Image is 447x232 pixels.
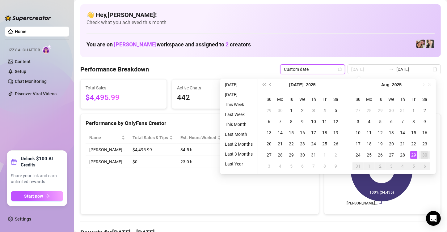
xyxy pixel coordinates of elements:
td: 2025-07-01 [286,105,297,116]
td: 2025-08-01 [319,149,330,161]
span: Name [89,134,120,141]
div: Est. Hours Worked [180,134,216,141]
div: 8 [321,162,328,170]
div: 26 [332,140,339,148]
button: Previous month (PageUp) [267,79,274,91]
div: 8 [288,118,295,125]
td: 2025-07-29 [375,105,386,116]
td: 2025-08-29 [408,149,419,161]
td: 2025-07-25 [319,138,330,149]
td: 2025-08-09 [330,161,341,172]
div: 19 [332,129,339,136]
div: 14 [276,129,284,136]
td: 23.0 h [177,156,225,168]
li: Last Month [222,131,255,138]
div: 10 [354,129,362,136]
div: 17 [310,129,317,136]
div: 7 [310,162,317,170]
li: Last Week [222,111,255,118]
td: 2025-07-16 [297,127,308,138]
div: 20 [265,140,273,148]
td: 2025-07-13 [264,127,275,138]
td: 2025-09-01 [364,161,375,172]
td: 2025-08-03 [352,116,364,127]
td: 2025-08-26 [375,149,386,161]
div: 26 [377,151,384,159]
span: arrow-right [46,194,50,198]
div: 30 [421,151,428,159]
input: End date [396,66,432,73]
td: 2025-06-29 [264,105,275,116]
div: 18 [365,140,373,148]
td: 2025-07-31 [308,149,319,161]
td: 2025-07-17 [308,127,319,138]
td: 2025-06-30 [275,105,286,116]
div: 9 [299,118,306,125]
div: 3 [265,162,273,170]
td: 2025-07-31 [397,105,408,116]
div: 14 [399,129,406,136]
div: 24 [310,140,317,148]
span: to [389,67,394,72]
li: This Month [222,121,255,128]
a: Home [15,29,27,34]
td: 2025-07-27 [264,149,275,161]
td: 2025-08-24 [352,149,364,161]
td: $0 [129,156,177,168]
li: [DATE] [222,91,255,98]
div: 4 [276,162,284,170]
div: 1 [365,162,373,170]
li: This Week [222,101,255,108]
button: Choose a year [392,79,402,91]
img: logo-BBDzfeDw.svg [5,15,51,21]
div: 2 [377,162,384,170]
div: 30 [299,151,306,159]
td: 2025-08-09 [419,116,430,127]
td: 2025-07-22 [286,138,297,149]
div: 16 [421,129,428,136]
span: Active Chats [177,84,253,91]
div: 21 [399,140,406,148]
div: 7 [399,118,406,125]
td: 2025-08-27 [386,149,397,161]
td: 2025-08-08 [319,161,330,172]
div: 30 [276,107,284,114]
div: 22 [288,140,295,148]
img: Christina [426,40,434,48]
td: 2025-09-06 [419,161,430,172]
div: 8 [410,118,417,125]
div: 20 [388,140,395,148]
th: Su [264,94,275,105]
div: 23 [299,140,306,148]
div: 6 [388,118,395,125]
text: [PERSON_NAME]… [347,201,377,206]
div: 29 [410,151,417,159]
td: 2025-08-25 [364,149,375,161]
span: 442 [177,92,253,104]
div: 25 [365,151,373,159]
span: Izzy AI Chatter [9,47,40,53]
div: 31 [354,162,362,170]
td: 2025-07-26 [330,138,341,149]
span: 2 [226,41,229,48]
td: 2025-08-28 [397,149,408,161]
td: 2025-08-16 [419,127,430,138]
td: 2025-08-11 [364,127,375,138]
li: Last Year [222,160,255,168]
li: Last 2 Months [222,140,255,148]
a: Setup [15,69,26,74]
div: 11 [365,129,373,136]
div: 23 [421,140,428,148]
div: 5 [288,162,295,170]
td: 2025-07-05 [330,105,341,116]
td: 2025-08-22 [408,138,419,149]
div: 31 [310,151,317,159]
div: 28 [399,151,406,159]
div: 3 [354,118,362,125]
td: 2025-08-02 [330,149,341,161]
img: Christina [416,40,425,48]
a: Content [15,59,31,64]
th: Fr [408,94,419,105]
span: calendar [338,67,342,71]
img: AI Chatter [42,45,52,54]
